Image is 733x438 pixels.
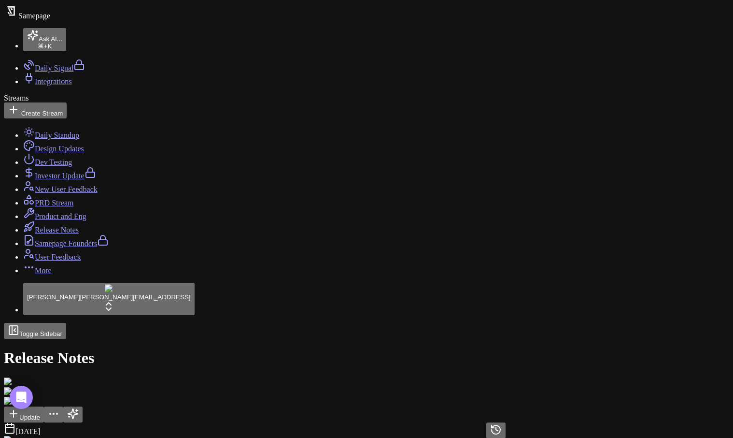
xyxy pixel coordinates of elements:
[10,386,33,409] div: Open Intercom Messenger
[27,293,80,301] span: [PERSON_NAME]
[23,199,73,207] a: PRD Stream
[23,212,86,220] a: Product and Eng
[4,407,44,423] button: Update
[23,283,195,315] button: [PERSON_NAME][PERSON_NAME][EMAIL_ADDRESS]
[21,110,63,117] span: Create Stream
[23,158,72,166] a: Dev Testing
[23,185,98,193] a: New User Feedback
[23,253,81,261] a: User Feedback
[80,293,191,301] span: [PERSON_NAME][EMAIL_ADDRESS]
[23,266,52,275] a: More
[4,387,12,395] img: _image
[4,349,94,366] span: Release Notes
[23,239,109,248] a: Samepage Founders
[19,330,62,337] span: Toggle Sidebar
[18,12,50,20] span: Samepage
[4,397,12,405] img: 1695405595226.jpeg
[4,102,67,118] button: Create Stream
[23,172,96,180] a: Investor Update
[4,323,66,339] button: Toggle Sidebar
[23,145,84,153] a: Design Updates
[23,226,79,234] a: Release Notes
[27,43,62,50] div: ⌘ +K
[23,131,79,139] a: Daily Standup
[23,28,66,51] button: Ask AI...⌘+K
[23,64,85,72] a: Daily Signal
[105,284,113,292] img: _image
[4,378,12,385] img: _image
[27,29,62,43] div: Ask AI...
[4,94,729,102] div: Streams
[4,423,486,436] div: [DATE]
[23,77,71,86] a: Integrations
